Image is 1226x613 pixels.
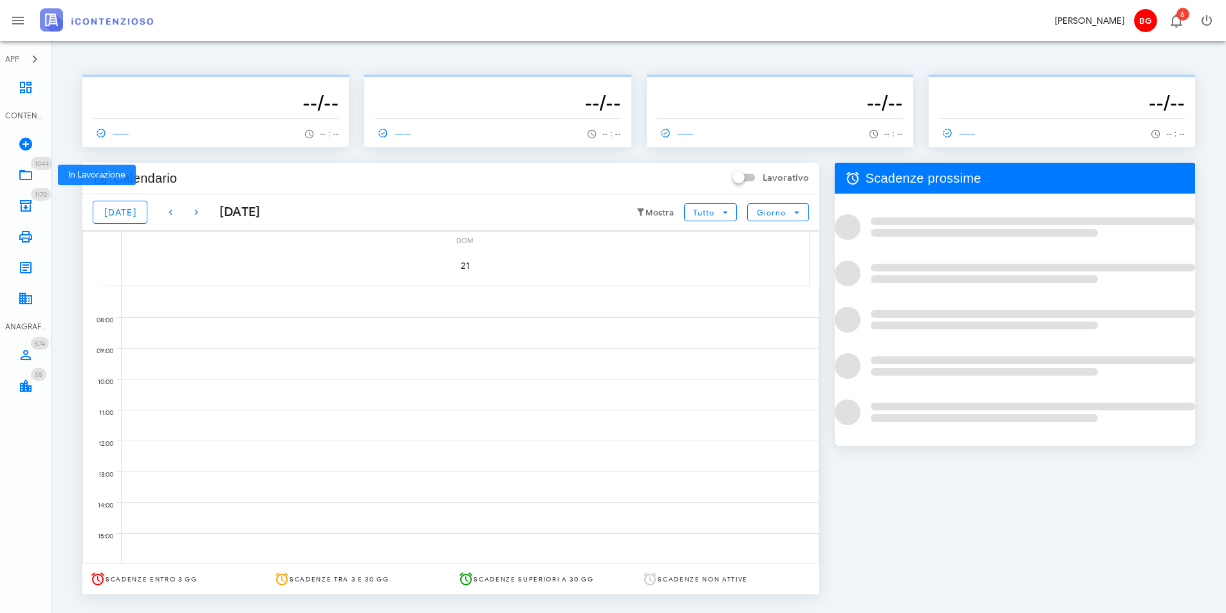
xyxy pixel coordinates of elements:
[93,127,130,139] span: ------
[104,207,136,218] span: [DATE]
[375,80,620,90] p: --------------
[375,127,412,139] span: ------
[474,575,593,583] span: Scadenze superiori a 30 gg
[83,313,116,327] div: 08:00
[1129,5,1160,36] button: BG
[763,172,809,185] label: Lavorativo
[83,406,116,420] div: 11:00
[83,375,116,389] div: 10:00
[1134,9,1157,32] span: BG
[35,160,49,168] span: 1044
[692,208,714,217] span: Tutto
[884,129,903,138] span: -- : --
[939,90,1185,116] h3: --/--
[602,129,621,138] span: -- : --
[756,208,786,217] span: Giorno
[35,371,42,379] span: 55
[657,90,903,116] h3: --/--
[1176,8,1189,21] span: Distintivo
[93,201,147,224] button: [DATE]
[375,124,417,142] a: ------
[5,321,46,333] div: ANAGRAFICA
[1055,14,1124,28] div: [PERSON_NAME]
[658,575,748,583] span: Scadenze non attive
[83,560,116,574] div: 16:00
[375,90,620,116] h3: --/--
[1160,5,1191,36] button: Distintivo
[106,575,198,583] span: Scadenze entro 3 gg
[35,190,47,199] span: 1170
[93,124,135,142] a: ------
[5,110,46,122] div: CONTENZIOSO
[122,232,809,248] div: dom
[657,127,694,139] span: ------
[684,203,737,221] button: Tutto
[93,80,339,90] p: --------------
[83,468,116,482] div: 13:00
[290,575,389,583] span: Scadenze tra 3 e 30 gg
[31,157,53,170] span: Distintivo
[83,344,116,358] div: 09:00
[83,529,116,544] div: 15:00
[939,127,976,139] span: ------
[31,368,46,381] span: Distintivo
[93,90,339,116] h3: --/--
[209,203,261,222] div: [DATE]
[866,168,981,188] span: Scadenze prossime
[747,203,808,221] button: Giorno
[646,208,674,218] small: Mostra
[939,124,981,142] a: ------
[83,437,116,451] div: 12:00
[83,499,116,513] div: 14:00
[447,261,483,271] span: 21
[31,337,49,350] span: Distintivo
[447,248,483,284] button: 21
[320,129,339,138] span: -- : --
[113,168,177,188] span: Calendario
[657,80,903,90] p: --------------
[31,188,51,201] span: Distintivo
[1166,129,1185,138] span: -- : --
[939,80,1185,90] p: --------------
[657,124,700,142] a: ------
[40,8,153,32] img: logo-text-2x.png
[35,340,45,348] span: 574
